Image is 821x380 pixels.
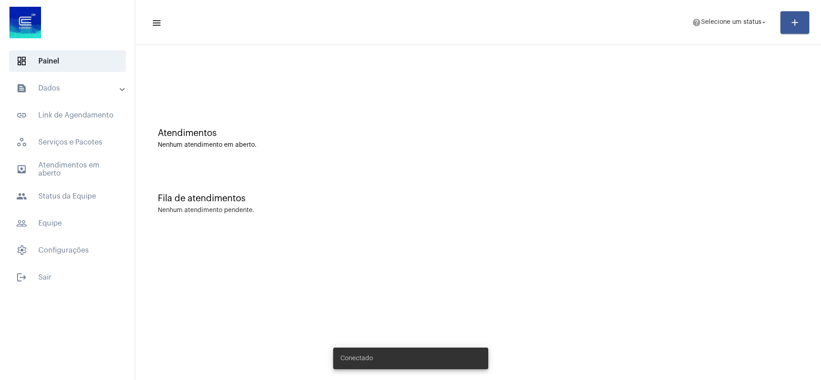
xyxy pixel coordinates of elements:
[16,272,27,283] mat-icon: sidenav icon
[692,18,701,27] mat-icon: help
[340,354,373,363] span: Conectado
[9,131,126,153] span: Serviços e Pacotes
[701,19,761,26] span: Selecione um status
[16,110,27,121] mat-icon: sidenav icon
[760,18,768,27] mat-icon: arrow_drop_down
[9,185,126,207] span: Status da Equipe
[9,50,126,72] span: Painel
[16,191,27,202] mat-icon: sidenav icon
[16,164,27,175] mat-icon: sidenav icon
[16,83,27,94] mat-icon: sidenav icon
[151,18,161,28] mat-icon: sidenav icon
[158,128,798,138] div: Atendimentos
[16,245,27,256] span: sidenav icon
[789,17,800,28] mat-icon: add
[7,5,43,41] img: d4669ae0-8c07-2337-4f67-34b0df7f5ae4.jpeg
[9,267,126,288] span: Sair
[16,218,27,229] mat-icon: sidenav icon
[16,83,120,94] mat-panel-title: Dados
[9,213,126,234] span: Equipe
[687,14,773,32] button: Selecione um status
[158,194,798,204] div: Fila de atendimentos
[158,207,254,214] div: Nenhum atendimento pendente.
[9,104,126,126] span: Link de Agendamento
[9,240,126,261] span: Configurações
[9,158,126,180] span: Atendimentos em aberto
[16,137,27,148] span: sidenav icon
[16,56,27,67] span: sidenav icon
[158,142,798,149] div: Nenhum atendimento em aberto.
[5,77,135,99] mat-expansion-panel-header: sidenav iconDados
